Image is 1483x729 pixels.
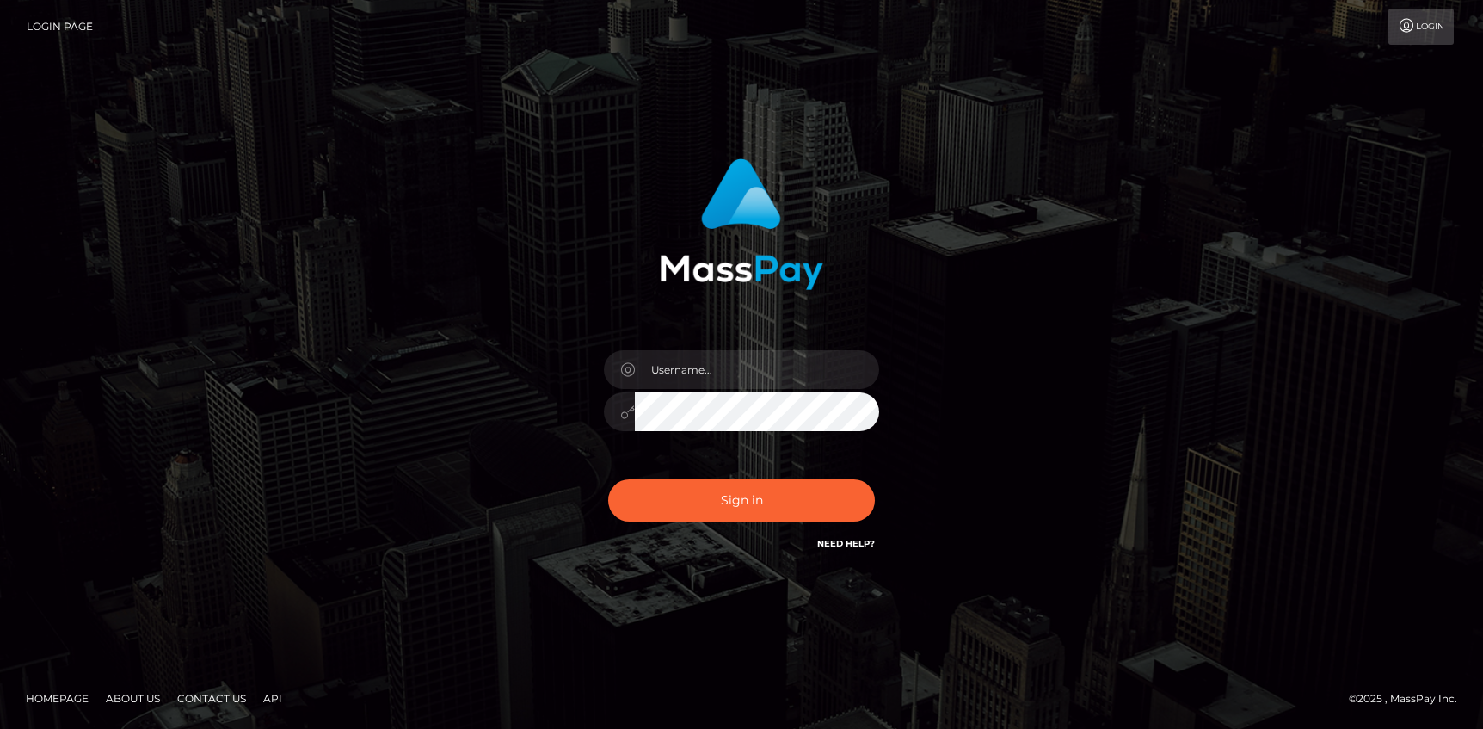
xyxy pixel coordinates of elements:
button: Sign in [608,479,875,522]
a: Contact Us [170,685,253,712]
a: About Us [99,685,167,712]
a: Homepage [19,685,95,712]
a: API [256,685,289,712]
img: MassPay Login [660,158,823,290]
a: Login [1388,9,1454,45]
input: Username... [635,350,879,389]
a: Need Help? [817,538,875,549]
a: Login Page [27,9,93,45]
div: © 2025 , MassPay Inc. [1349,689,1470,708]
